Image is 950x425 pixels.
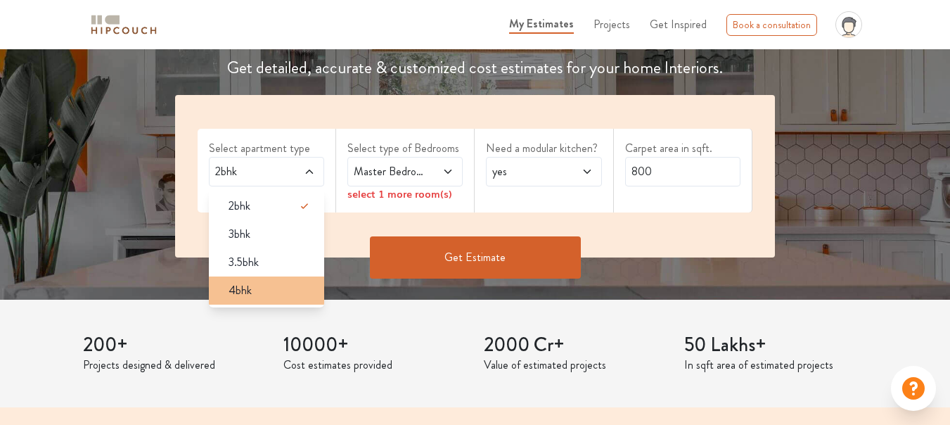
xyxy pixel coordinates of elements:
img: logo-horizontal.svg [89,13,159,37]
label: Select type of Bedrooms [347,140,463,157]
h3: 10000+ [283,334,467,357]
span: 4bhk [229,282,252,299]
p: Cost estimates provided [283,357,467,374]
p: Value of estimated projects [484,357,667,374]
label: Need a modular kitchen? [486,140,601,157]
h3: 2000 Cr+ [484,334,667,357]
div: Book a consultation [726,14,817,36]
h3: 50 Lakhs+ [684,334,868,357]
span: 3.5bhk [229,254,259,271]
div: select 1 more room(s) [347,186,463,201]
span: logo-horizontal.svg [89,9,159,41]
span: Projects [593,16,630,32]
p: Projects designed & delivered [83,357,267,374]
span: 2bhk [212,163,290,180]
span: Get Inspired [650,16,707,32]
input: Enter area sqft [625,157,740,186]
span: Master Bedroom [351,163,428,180]
h4: Get detailed, accurate & customized cost estimates for your home Interiors. [167,58,783,78]
span: My Estimates [509,15,574,32]
span: 2bhk [229,198,250,215]
span: 3bhk [229,226,250,243]
h3: 200+ [83,334,267,357]
label: Select apartment type [209,140,324,157]
p: In sqft area of estimated projects [684,357,868,374]
button: Get Estimate [370,236,581,279]
span: yes [489,163,567,180]
label: Carpet area in sqft. [625,140,740,157]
